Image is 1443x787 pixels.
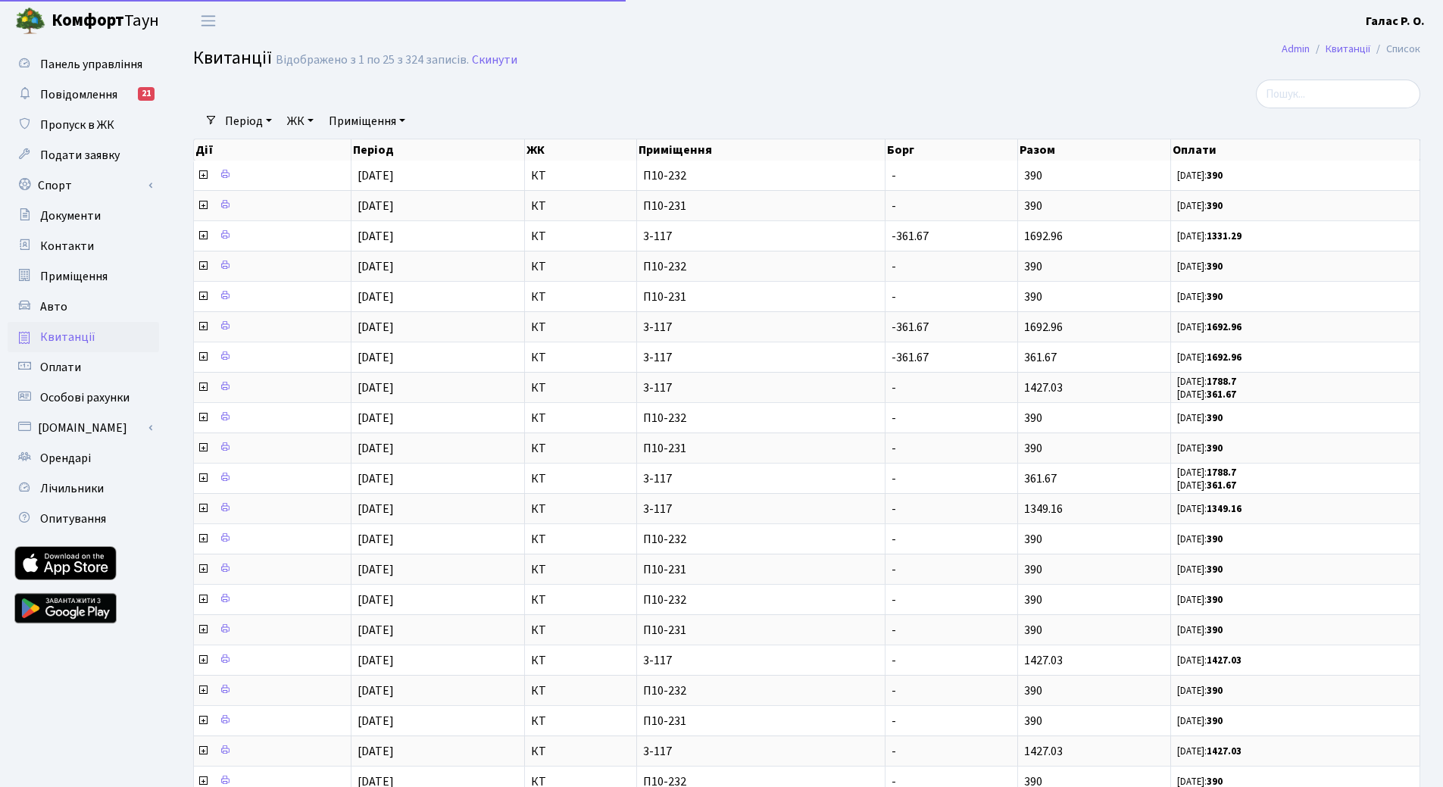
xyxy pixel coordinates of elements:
[531,351,630,364] span: КТ
[892,258,896,275] span: -
[531,654,630,667] span: КТ
[1177,442,1223,455] small: [DATE]:
[531,564,630,576] span: КТ
[1024,531,1042,548] span: 390
[358,592,394,608] span: [DATE]
[892,743,896,760] span: -
[8,231,159,261] a: Контакти
[892,561,896,578] span: -
[1177,290,1223,304] small: [DATE]:
[643,594,879,606] span: П10-232
[1177,230,1242,243] small: [DATE]:
[8,383,159,413] a: Особові рахунки
[1024,743,1063,760] span: 1427.03
[892,592,896,608] span: -
[1024,198,1042,214] span: 390
[1024,713,1042,729] span: 390
[358,228,394,245] span: [DATE]
[1177,532,1223,546] small: [DATE]:
[1207,351,1242,364] b: 1692.96
[531,624,630,636] span: КТ
[1177,684,1223,698] small: [DATE]:
[40,480,104,497] span: Лічильники
[892,167,896,184] span: -
[1024,228,1063,245] span: 1692.96
[1207,479,1236,492] b: 361.67
[892,470,896,487] span: -
[531,261,630,273] span: КТ
[358,501,394,517] span: [DATE]
[643,382,879,394] span: 3-117
[358,713,394,729] span: [DATE]
[637,139,885,161] th: Приміщення
[1177,563,1223,576] small: [DATE]:
[1207,230,1242,243] b: 1331.29
[1370,41,1420,58] li: Список
[892,349,929,366] span: -361.67
[1207,623,1223,637] b: 390
[531,200,630,212] span: КТ
[643,170,879,182] span: П10-232
[1256,80,1420,108] input: Пошук...
[531,321,630,333] span: КТ
[643,564,879,576] span: П10-231
[281,108,320,134] a: ЖК
[643,261,879,273] span: П10-232
[351,139,526,161] th: Період
[1326,41,1370,57] a: Квитанції
[323,108,411,134] a: Приміщення
[1177,593,1223,607] small: [DATE]:
[358,440,394,457] span: [DATE]
[8,170,159,201] a: Спорт
[1207,290,1223,304] b: 390
[1024,410,1042,426] span: 390
[1207,320,1242,334] b: 1692.96
[40,86,117,103] span: Повідомлення
[40,359,81,376] span: Оплати
[40,389,130,406] span: Особові рахунки
[1207,745,1242,758] b: 1427.03
[358,198,394,214] span: [DATE]
[1024,561,1042,578] span: 390
[1024,167,1042,184] span: 390
[892,531,896,548] span: -
[358,652,394,669] span: [DATE]
[1177,351,1242,364] small: [DATE]:
[892,440,896,457] span: -
[8,49,159,80] a: Панель управління
[531,230,630,242] span: КТ
[1177,375,1236,389] small: [DATE]:
[1207,593,1223,607] b: 390
[1177,623,1223,637] small: [DATE]:
[1207,532,1223,546] b: 390
[40,298,67,315] span: Авто
[276,53,469,67] div: Відображено з 1 по 25 з 324 записів.
[40,268,108,285] span: Приміщення
[892,228,929,245] span: -361.67
[1207,411,1223,425] b: 390
[358,743,394,760] span: [DATE]
[1177,466,1236,479] small: [DATE]:
[1171,139,1420,161] th: Оплати
[892,713,896,729] span: -
[1207,654,1242,667] b: 1427.03
[358,531,394,548] span: [DATE]
[1366,13,1425,30] b: Галас Р. О.
[1177,199,1223,213] small: [DATE]:
[531,170,630,182] span: КТ
[643,473,879,485] span: 3-117
[358,682,394,699] span: [DATE]
[8,201,159,231] a: Документи
[1024,440,1042,457] span: 390
[189,8,227,33] button: Переключити навігацію
[1177,654,1242,667] small: [DATE]:
[358,561,394,578] span: [DATE]
[52,8,124,33] b: Комфорт
[358,349,394,366] span: [DATE]
[643,533,879,545] span: П10-232
[40,450,91,467] span: Орендарі
[1207,169,1223,183] b: 390
[52,8,159,34] span: Таун
[8,504,159,534] a: Опитування
[8,140,159,170] a: Подати заявку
